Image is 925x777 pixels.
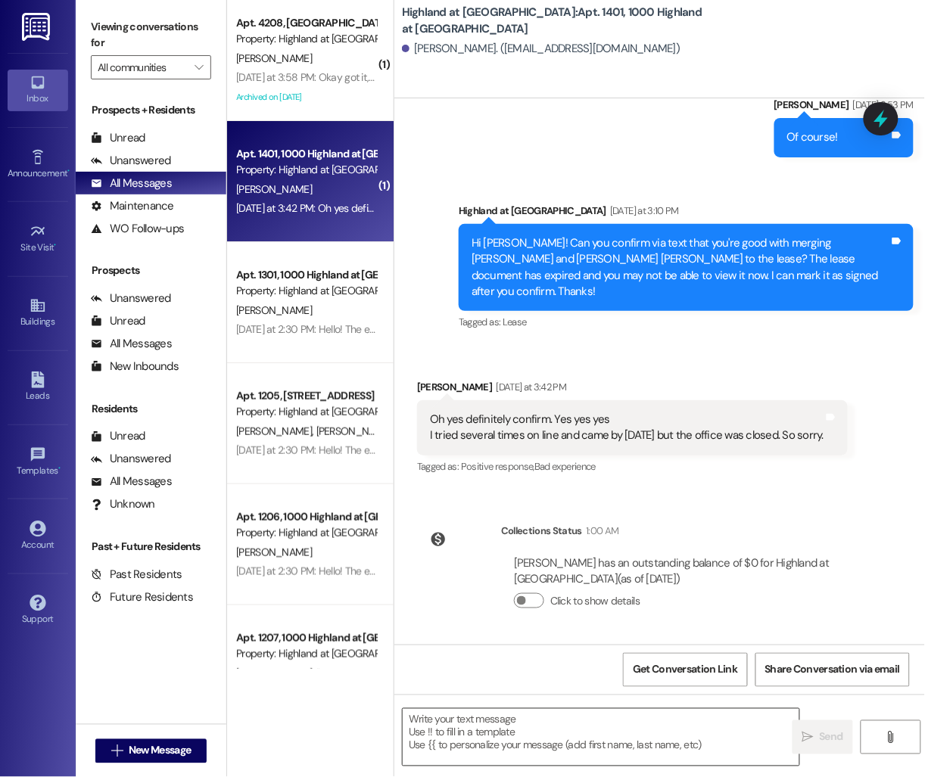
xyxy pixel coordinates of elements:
[91,176,172,191] div: All Messages
[98,55,187,79] input: All communities
[8,367,68,408] a: Leads
[236,70,434,84] div: [DATE] at 3:58 PM: Okay got it, and thank you
[91,15,211,55] label: Viewing conversations for
[8,590,68,631] a: Support
[472,235,889,300] div: Hi [PERSON_NAME]! Can you confirm via text that you're good with merging [PERSON_NAME] and [PERSO...
[8,516,68,557] a: Account
[236,545,312,559] span: [PERSON_NAME]
[91,567,182,583] div: Past Residents
[793,720,853,754] button: Send
[534,460,596,473] span: Bad experience
[550,593,640,609] label: Click to show details
[91,589,193,605] div: Future Residents
[765,662,900,678] span: Share Conversation via email
[787,129,839,145] div: Of course!
[8,293,68,334] a: Buildings
[91,198,174,214] div: Maintenance
[503,315,527,328] span: Lease
[236,424,316,438] span: [PERSON_NAME]
[493,379,567,395] div: [DATE] at 3:42 PM
[633,662,737,678] span: Get Conversation Link
[236,51,312,65] span: [PERSON_NAME]
[236,388,376,404] div: Apt. 1205, [STREET_ADDRESS]
[820,729,843,745] span: Send
[236,322,852,336] div: [DATE] at 2:30 PM: Hello! The elevator in [GEOGRAPHIC_DATA] is out of service. A technician has b...
[91,496,155,512] div: Unknown
[236,283,376,299] div: Property: Highland at [GEOGRAPHIC_DATA]
[402,5,705,37] b: Highland at [GEOGRAPHIC_DATA]: Apt. 1401, 1000 Highland at [GEOGRAPHIC_DATA]
[236,182,312,196] span: [PERSON_NAME]
[774,97,914,118] div: [PERSON_NAME]
[755,653,910,687] button: Share Conversation via email
[91,291,171,306] div: Unanswered
[91,474,172,490] div: All Messages
[91,153,171,169] div: Unanswered
[8,442,68,483] a: Templates •
[459,311,914,333] div: Tagged as:
[316,424,397,438] span: [PERSON_NAME]
[76,102,226,118] div: Prospects + Residents
[236,667,319,680] span: [PERSON_NAME] Iii
[8,219,68,260] a: Site Visit •
[8,70,68,110] a: Inbox
[461,460,534,473] span: Positive response ,
[417,455,848,477] div: Tagged as:
[129,743,191,759] span: New Message
[91,428,145,444] div: Unread
[236,646,376,662] div: Property: Highland at [GEOGRAPHIC_DATA]
[91,221,184,237] div: WO Follow-ups
[236,201,846,215] div: [DATE] at 3:42 PM: Oh yes definitely confirm. Yes yes yes I tried several times on line and came ...
[236,15,376,31] div: Apt. 4208, [GEOGRAPHIC_DATA] at [GEOGRAPHIC_DATA]
[195,61,203,73] i: 
[91,359,179,375] div: New Inbounds
[236,525,376,541] div: Property: Highland at [GEOGRAPHIC_DATA]
[430,412,824,444] div: Oh yes definitely confirm. Yes yes yes I tried several times on line and came by [DATE] but the o...
[67,166,70,176] span: •
[55,240,57,250] span: •
[76,401,226,417] div: Residents
[91,336,172,352] div: All Messages
[91,451,171,467] div: Unanswered
[402,41,681,57] div: [PERSON_NAME]. ([EMAIL_ADDRESS][DOMAIN_NAME])
[501,523,582,539] div: Collections Status
[236,146,376,162] div: Apt. 1401, 1000 Highland at [GEOGRAPHIC_DATA]
[95,739,207,763] button: New Message
[236,564,852,578] div: [DATE] at 2:30 PM: Hello! The elevator in [GEOGRAPHIC_DATA] is out of service. A technician has b...
[236,443,852,457] div: [DATE] at 2:30 PM: Hello! The elevator in [GEOGRAPHIC_DATA] is out of service. A technician has b...
[236,267,376,283] div: Apt. 1301, 1000 Highland at [GEOGRAPHIC_DATA]
[417,379,848,400] div: [PERSON_NAME]
[236,162,376,178] div: Property: Highland at [GEOGRAPHIC_DATA]
[885,732,896,744] i: 
[606,203,679,219] div: [DATE] at 3:10 PM
[582,523,618,539] div: 1:00 AM
[236,303,312,317] span: [PERSON_NAME]
[91,313,145,329] div: Unread
[623,653,747,687] button: Get Conversation Link
[236,509,376,525] div: Apt. 1206, 1000 Highland at [GEOGRAPHIC_DATA]
[111,745,123,757] i: 
[514,555,859,588] div: [PERSON_NAME] has an outstanding balance of $0 for Highland at [GEOGRAPHIC_DATA] (as of [DATE])
[236,31,376,47] div: Property: Highland at [GEOGRAPHIC_DATA]
[76,263,226,278] div: Prospects
[236,404,376,420] div: Property: Highland at [GEOGRAPHIC_DATA]
[802,732,814,744] i: 
[22,13,53,41] img: ResiDesk Logo
[76,539,226,555] div: Past + Future Residents
[235,88,378,107] div: Archived on [DATE]
[91,130,145,146] div: Unread
[58,463,61,474] span: •
[459,203,914,224] div: Highland at [GEOGRAPHIC_DATA]
[849,97,914,113] div: [DATE] 2:53 PM
[236,630,376,646] div: Apt. 1207, 1000 Highland at [GEOGRAPHIC_DATA]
